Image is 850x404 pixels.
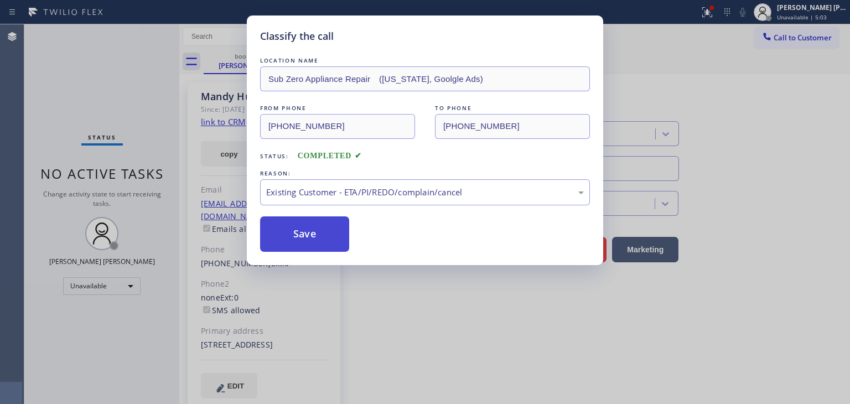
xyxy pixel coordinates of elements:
div: TO PHONE [435,102,590,114]
div: FROM PHONE [260,102,415,114]
div: LOCATION NAME [260,55,590,66]
span: COMPLETED [298,152,362,160]
div: REASON: [260,168,590,179]
input: To phone [435,114,590,139]
h5: Classify the call [260,29,334,44]
input: From phone [260,114,415,139]
div: Existing Customer - ETA/PI/REDO/complain/cancel [266,186,584,199]
span: Status: [260,152,289,160]
button: Save [260,216,349,252]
